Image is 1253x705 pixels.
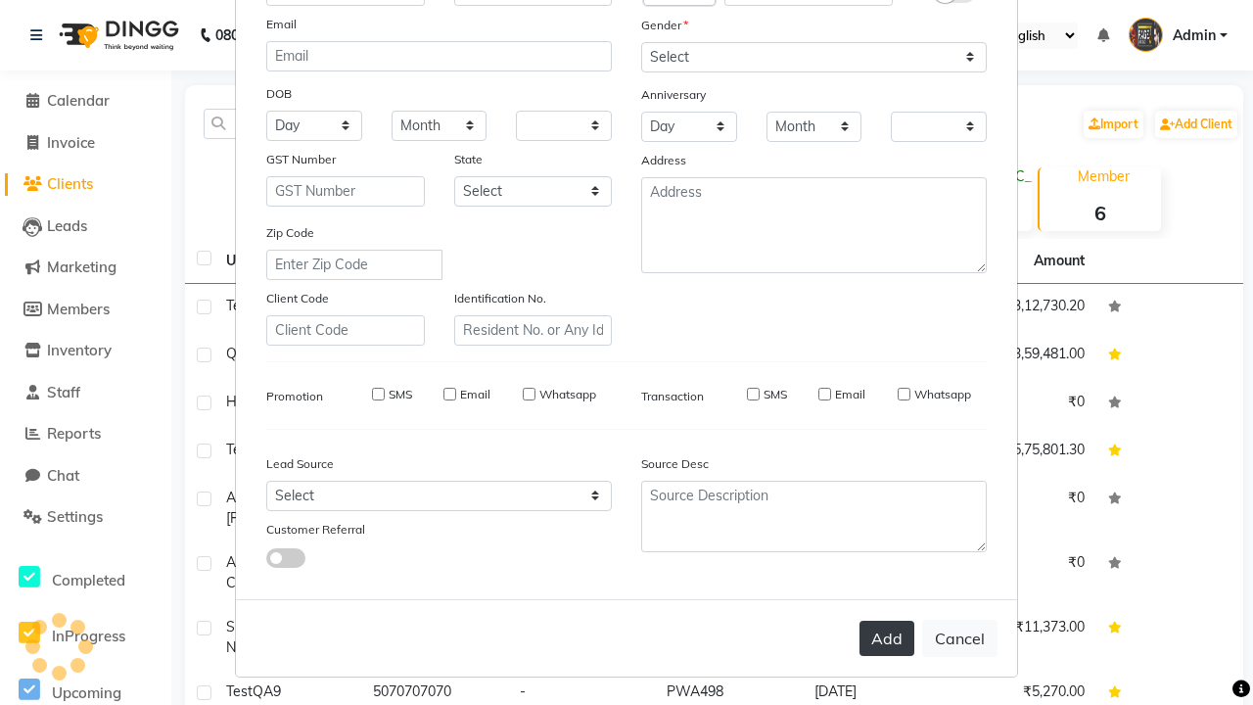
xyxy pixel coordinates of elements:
[641,455,709,473] label: Source Desc
[266,250,442,280] input: Enter Zip Code
[266,85,292,103] label: DOB
[764,386,787,403] label: SMS
[454,151,483,168] label: State
[460,386,490,403] label: Email
[266,290,329,307] label: Client Code
[266,41,612,71] input: Email
[454,290,546,307] label: Identification No.
[641,17,688,34] label: Gender
[859,621,914,656] button: Add
[539,386,596,403] label: Whatsapp
[454,315,613,346] input: Resident No. or Any Id
[922,620,998,657] button: Cancel
[266,455,334,473] label: Lead Source
[266,16,297,33] label: Email
[641,388,704,405] label: Transaction
[266,224,314,242] label: Zip Code
[266,176,425,207] input: GST Number
[835,386,865,403] label: Email
[641,152,686,169] label: Address
[266,151,336,168] label: GST Number
[914,386,971,403] label: Whatsapp
[389,386,412,403] label: SMS
[266,315,425,346] input: Client Code
[266,388,323,405] label: Promotion
[266,521,365,539] label: Customer Referral
[641,86,706,104] label: Anniversary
